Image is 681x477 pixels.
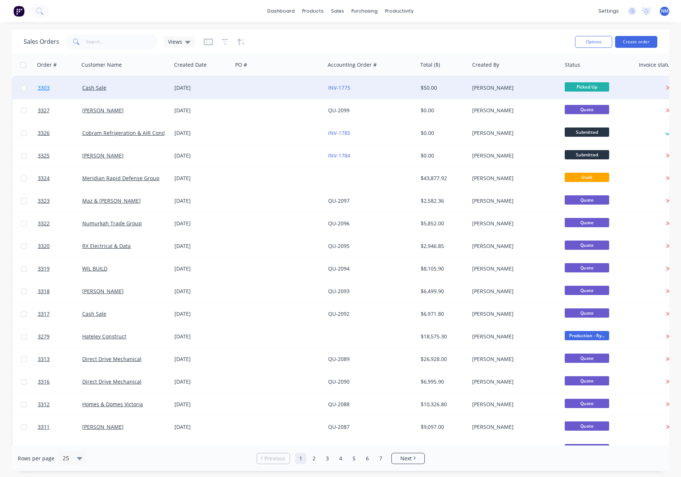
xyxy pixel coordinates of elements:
[82,197,141,204] a: Maz & [PERSON_NAME]
[565,376,609,385] span: Quote
[595,6,622,17] div: settings
[472,355,554,363] div: [PERSON_NAME]
[38,438,82,461] a: 3250
[86,34,158,49] input: Search...
[38,265,50,272] span: 3319
[421,378,464,385] div: $6,995.90
[335,453,346,464] a: Page 4
[421,107,464,114] div: $0.00
[38,303,82,325] a: 3317
[174,378,230,385] div: [DATE]
[565,308,609,318] span: Quote
[82,355,141,362] a: Direct Drive Mechanical
[82,107,124,114] a: [PERSON_NAME]
[421,355,464,363] div: $26,928.00
[174,310,230,318] div: [DATE]
[421,220,464,227] div: $5,852.00
[82,378,141,385] a: Direct Drive Mechanical
[328,129,350,136] a: INV-1785
[82,333,126,340] a: Hateley Construct
[38,280,82,302] a: 3318
[82,84,106,91] a: Cash Sale
[82,310,106,317] a: Cash Sale
[38,258,82,280] a: 3319
[565,195,609,205] span: Quote
[38,220,50,227] span: 3322
[421,265,464,272] div: $8,105.90
[235,61,247,69] div: PO #
[565,331,609,340] span: Production - Ry...
[565,173,609,182] span: Draft
[174,242,230,250] div: [DATE]
[38,167,82,189] a: 3324
[565,105,609,114] span: Quote
[38,325,82,348] a: 3279
[392,455,424,462] a: Next page
[565,61,580,69] div: Status
[421,152,464,159] div: $0.00
[328,242,350,249] a: QU-2095
[174,129,230,137] div: [DATE]
[565,354,609,363] span: Quote
[565,421,609,431] span: Quote
[38,235,82,257] a: 3320
[400,455,412,462] span: Next
[421,310,464,318] div: $6,971.80
[38,393,82,415] a: 3312
[328,152,350,159] a: INV-1784
[38,371,82,393] a: 3316
[38,212,82,235] a: 3322
[565,218,609,227] span: Quote
[575,36,612,48] button: Options
[565,150,609,159] span: Submitted
[421,423,464,431] div: $9,097.00
[38,197,50,205] span: 3323
[421,333,464,340] div: $18,575.30
[38,423,50,431] span: 3311
[328,310,350,317] a: QU-2092
[38,310,50,318] span: 3317
[38,333,50,340] span: 3279
[82,152,124,159] a: [PERSON_NAME]
[38,152,50,159] span: 3325
[82,423,124,430] a: [PERSON_NAME]
[472,107,554,114] div: [PERSON_NAME]
[37,61,57,69] div: Order #
[421,175,464,182] div: $43,877.92
[565,263,609,272] span: Quote
[82,220,142,227] a: Numurkah Trade Group
[472,310,554,318] div: [PERSON_NAME]
[18,455,54,462] span: Rows per page
[472,220,554,227] div: [PERSON_NAME]
[264,455,286,462] span: Previous
[82,242,131,249] a: RX Electrical & Data
[38,242,50,250] span: 3320
[38,348,82,370] a: 3313
[174,175,230,182] div: [DATE]
[328,220,350,227] a: QU-2096
[472,84,554,92] div: [PERSON_NAME]
[472,197,554,205] div: [PERSON_NAME]
[24,38,59,45] h1: Sales Orders
[82,265,107,272] a: WIL BUILD
[308,453,320,464] a: Page 2
[328,423,350,430] a: QU-2087
[421,129,464,137] div: $0.00
[472,288,554,295] div: [PERSON_NAME]
[174,355,230,363] div: [DATE]
[472,265,554,272] div: [PERSON_NAME]
[174,220,230,227] div: [DATE]
[328,378,350,385] a: QU-2090
[328,265,350,272] a: QU-2094
[257,455,290,462] a: Previous page
[472,378,554,385] div: [PERSON_NAME]
[421,242,464,250] div: $2,946.85
[38,190,82,212] a: 3323
[565,444,609,453] span: Quote
[38,355,50,363] span: 3313
[174,107,230,114] div: [DATE]
[38,84,50,92] span: 3303
[174,333,230,340] div: [DATE]
[174,423,230,431] div: [DATE]
[38,416,82,438] a: 3311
